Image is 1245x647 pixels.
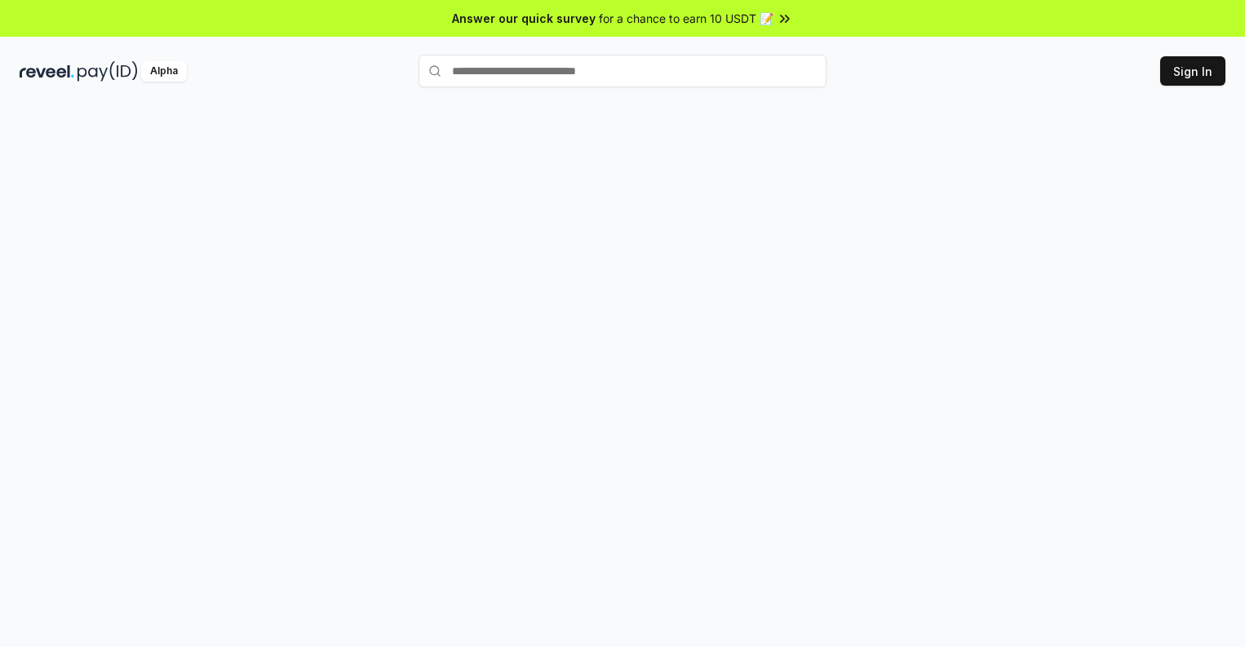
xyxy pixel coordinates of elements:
[20,61,74,82] img: reveel_dark
[599,10,773,27] span: for a chance to earn 10 USDT 📝
[141,61,187,82] div: Alpha
[452,10,596,27] span: Answer our quick survey
[78,61,138,82] img: pay_id
[1160,56,1225,86] button: Sign In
